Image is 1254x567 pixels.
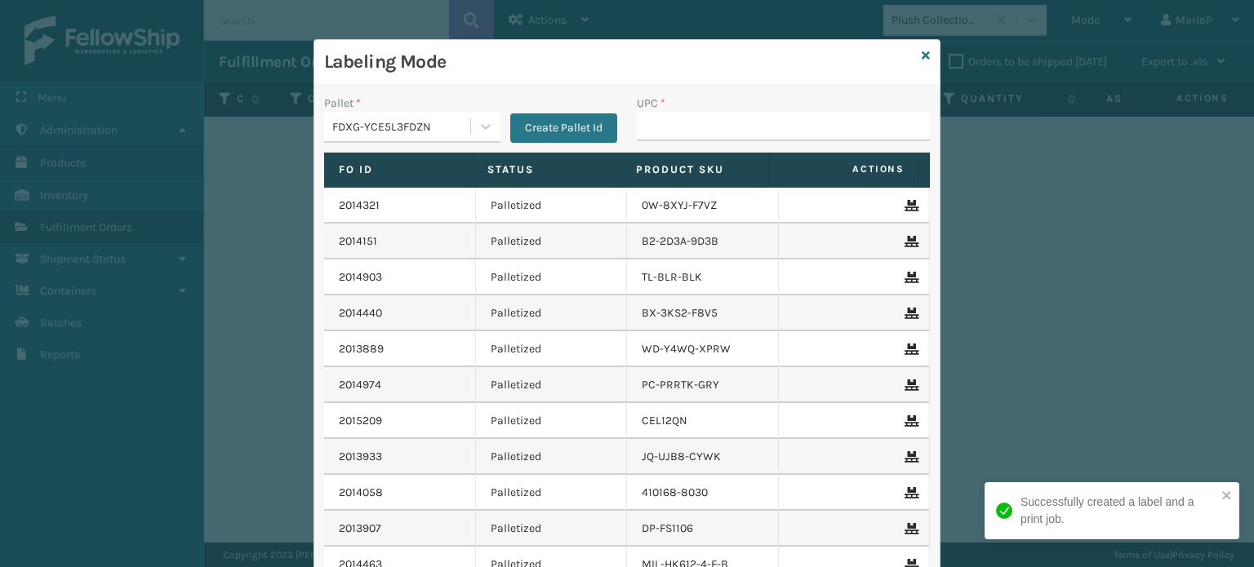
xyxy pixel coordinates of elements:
div: Successfully created a label and a print job. [1021,494,1216,528]
button: close [1221,489,1233,504]
td: 410168-8030 [627,475,779,511]
a: 2014058 [339,485,383,501]
td: TL-BLR-BLK [627,259,779,295]
td: Palletized [476,511,628,547]
td: 0W-8XYJ-F7VZ [627,188,779,224]
td: Palletized [476,188,628,224]
i: Remove From Pallet [905,343,914,355]
a: 2014440 [339,305,382,321]
a: 2013907 [339,520,381,537]
td: BX-3KS2-F8V5 [627,295,779,331]
label: Product SKU [636,162,754,177]
a: 2015209 [339,413,382,429]
div: FDXG-YCE5L3FDZN [332,118,472,135]
a: 2013933 [339,449,382,465]
label: Pallet [324,95,361,112]
td: DP-FS1106 [627,511,779,547]
i: Remove From Pallet [905,236,914,247]
td: Palletized [476,475,628,511]
td: PC-PRRTK-GRY [627,367,779,403]
label: Status [487,162,606,177]
td: Palletized [476,224,628,259]
a: 2014151 [339,233,377,250]
i: Remove From Pallet [905,308,914,319]
i: Remove From Pallet [905,379,914,391]
i: Remove From Pallet [905,272,914,283]
td: B2-2D3A-9D3B [627,224,779,259]
button: Create Pallet Id [510,113,617,143]
td: Palletized [476,367,628,403]
td: WD-Y4WQ-XPRW [627,331,779,367]
a: 2014903 [339,269,382,286]
label: Fo Id [339,162,457,177]
i: Remove From Pallet [905,523,914,534]
h3: Labeling Mode [324,50,915,74]
td: Palletized [476,403,628,439]
td: Palletized [476,259,628,295]
td: Palletized [476,295,628,331]
a: 2013889 [339,341,384,357]
i: Remove From Pallet [905,451,914,463]
i: Remove From Pallet [905,200,914,211]
td: Palletized [476,439,628,475]
i: Remove From Pallet [905,415,914,427]
a: 2014321 [339,197,380,214]
td: JQ-UJB8-CYWK [627,439,779,475]
i: Remove From Pallet [905,487,914,498]
label: UPC [637,95,665,112]
td: CEL12QN [627,403,779,439]
span: Actions [775,156,914,183]
td: Palletized [476,331,628,367]
a: 2014974 [339,377,381,393]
